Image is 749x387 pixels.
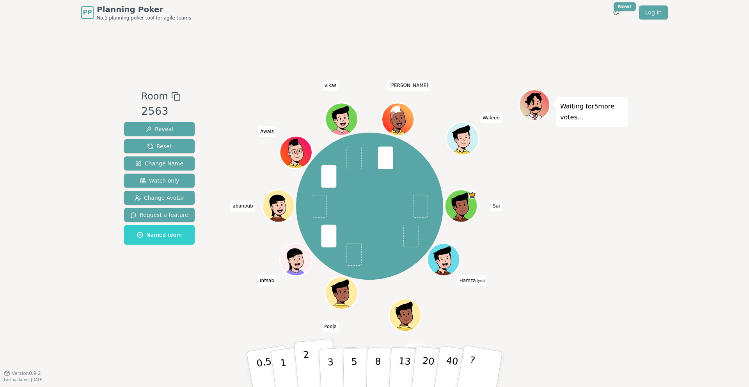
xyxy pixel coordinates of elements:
[124,174,195,188] button: Watch only
[609,5,623,20] button: New!
[124,191,195,205] button: Change Avatar
[124,225,195,245] button: Named room
[147,142,172,150] span: Reset
[141,103,180,119] div: 2563
[140,177,179,185] span: Watch only
[135,160,183,167] span: Change Name
[458,275,487,286] span: Click to change your name
[476,279,485,283] span: (you)
[4,370,41,376] button: Version0.9.2
[124,208,195,222] button: Request a feature
[97,15,191,21] span: No.1 planning poker tool for agile teams
[81,4,191,21] a: PPPlanning PokerNo.1 planning poker tool for agile teams
[12,370,41,376] span: Version 0.9.2
[231,201,255,211] span: Click to change your name
[322,321,339,332] span: Click to change your name
[137,231,182,239] span: Named room
[407,343,425,354] span: Click to change your name
[141,89,168,103] span: Room
[323,80,339,91] span: Click to change your name
[468,191,476,199] span: Sai is the host
[258,126,275,137] span: Click to change your name
[146,125,173,133] span: Reveal
[258,275,276,286] span: Click to change your name
[130,211,188,219] span: Request a feature
[4,378,44,382] span: Last updated: [DATE]
[491,201,502,211] span: Click to change your name
[560,101,624,123] p: Waiting for 5 more votes...
[639,5,668,20] a: Log in
[97,4,191,15] span: Planning Poker
[614,2,636,11] div: New!
[124,156,195,170] button: Change Name
[428,245,459,275] button: Click to change your avatar
[481,112,502,123] span: Click to change your name
[387,80,430,91] span: Click to change your name
[135,194,185,202] span: Change Avatar
[124,139,195,153] button: Reset
[124,122,195,136] button: Reveal
[83,8,92,17] span: PP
